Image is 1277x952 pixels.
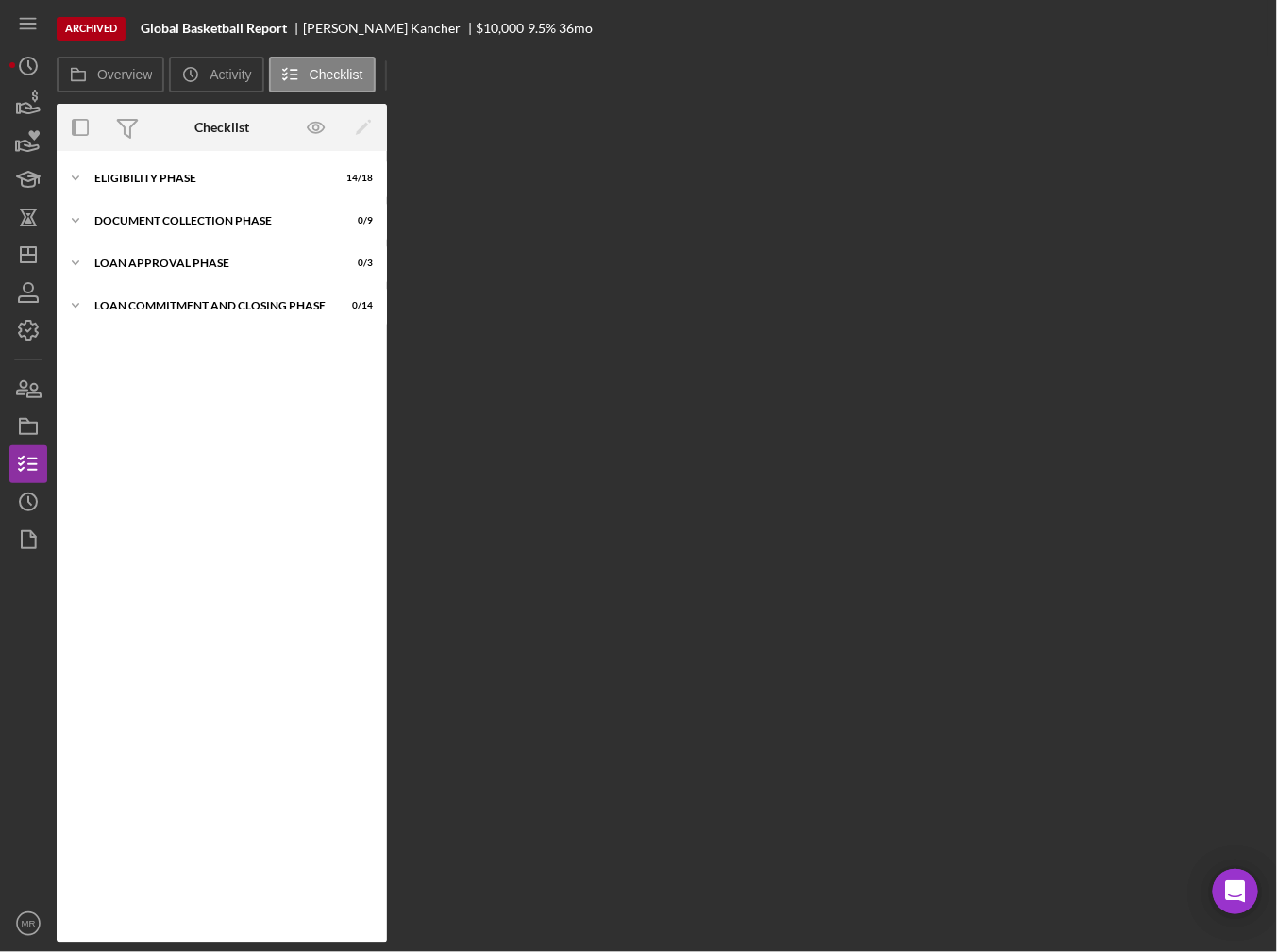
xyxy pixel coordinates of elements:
[22,919,36,929] text: MR
[141,21,287,36] b: Global Basketball Report
[303,21,477,36] div: [PERSON_NAME] Kancher
[559,21,593,36] div: 36 mo
[94,300,326,311] div: Loan Commitment and Closing Phase
[94,258,326,269] div: Loan Approval Phase
[269,57,376,92] button: Checklist
[57,57,164,92] button: Overview
[339,300,373,311] div: 0 / 14
[194,120,249,135] div: Checklist
[339,173,373,184] div: 14 / 18
[310,67,363,82] label: Checklist
[94,215,326,226] div: Document Collection Phase
[9,905,47,943] button: MR
[1213,869,1258,914] div: Open Intercom Messenger
[94,173,326,184] div: Eligibility Phase
[477,21,525,36] div: $10,000
[210,67,251,82] label: Activity
[57,17,126,41] div: Archived
[339,215,373,226] div: 0 / 9
[528,21,556,36] div: 9.5 %
[169,57,263,92] button: Activity
[339,258,373,269] div: 0 / 3
[97,67,152,82] label: Overview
